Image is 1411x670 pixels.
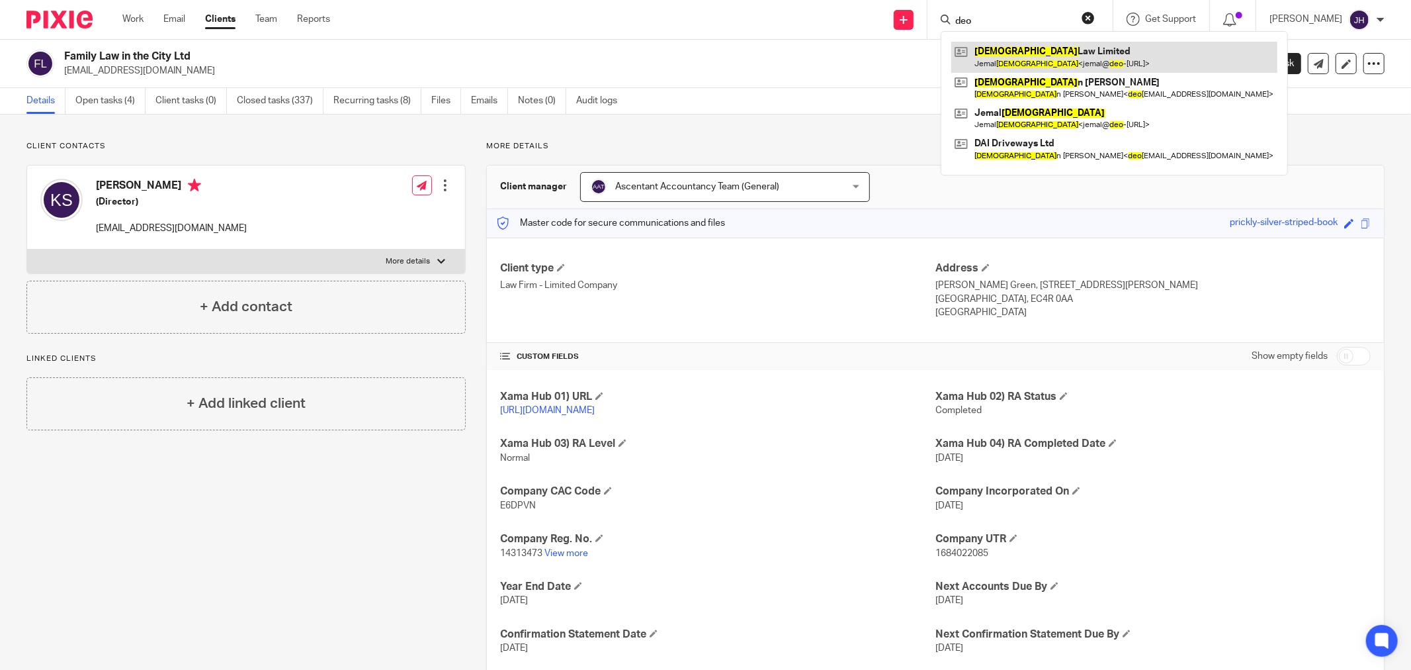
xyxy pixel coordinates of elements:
[1269,13,1342,26] p: [PERSON_NAME]
[935,390,1371,404] h4: Xama Hub 02) RA Status
[486,141,1385,152] p: More details
[500,628,935,642] h4: Confirmation Statement Date
[500,644,528,653] span: [DATE]
[500,390,935,404] h4: Xama Hub 01) URL
[155,88,227,114] a: Client tasks (0)
[1349,9,1370,30] img: svg%3E
[954,16,1073,28] input: Search
[935,406,982,415] span: Completed
[518,88,566,114] a: Notes (0)
[500,406,595,415] a: [URL][DOMAIN_NAME]
[500,501,536,510] span: E6DPVN
[500,532,935,546] h4: Company Reg. No.
[333,88,421,114] a: Recurring tasks (8)
[26,141,466,152] p: Client contacts
[500,352,935,362] h4: CUSTOM FIELDS
[1082,11,1095,24] button: Clear
[935,262,1371,275] h4: Address
[26,88,65,114] a: Details
[935,549,988,558] span: 1684022085
[64,64,1205,77] p: [EMAIL_ADDRESS][DOMAIN_NAME]
[1230,216,1338,231] div: prickly-silver-striped-book
[471,88,508,114] a: Emails
[386,256,431,267] p: More details
[935,532,1371,546] h4: Company UTR
[237,88,323,114] a: Closed tasks (337)
[500,549,542,558] span: 14313473
[935,306,1371,319] p: [GEOGRAPHIC_DATA]
[1252,350,1328,363] label: Show empty fields
[500,180,567,193] h3: Client manager
[497,216,725,230] p: Master code for secure communications and files
[122,13,144,26] a: Work
[26,11,93,28] img: Pixie
[96,222,247,235] p: [EMAIL_ADDRESS][DOMAIN_NAME]
[40,179,83,221] img: svg%3E
[935,580,1371,594] h4: Next Accounts Due By
[500,279,935,292] p: Law Firm - Limited Company
[576,88,627,114] a: Audit logs
[500,485,935,499] h4: Company CAC Code
[935,501,963,510] span: [DATE]
[615,182,779,191] span: Ascentant Accountancy Team (General)
[935,628,1371,642] h4: Next Confirmation Statement Due By
[500,580,935,594] h4: Year End Date
[96,195,247,209] h5: (Director)
[935,279,1371,292] p: [PERSON_NAME] Green, [STREET_ADDRESS][PERSON_NAME]
[205,13,235,26] a: Clients
[1145,15,1196,24] span: Get Support
[297,13,330,26] a: Reports
[188,179,201,192] i: Primary
[935,293,1371,306] p: [GEOGRAPHIC_DATA], EC4R 0AA
[26,50,54,77] img: svg%3E
[500,437,935,451] h4: Xama Hub 03) RA Level
[96,179,247,195] h4: [PERSON_NAME]
[200,297,292,317] h4: + Add contact
[591,179,607,195] img: svg%3E
[935,485,1371,499] h4: Company Incorporated On
[935,644,963,653] span: [DATE]
[500,262,935,275] h4: Client type
[163,13,185,26] a: Email
[500,596,528,605] span: [DATE]
[26,354,466,364] p: Linked clients
[64,50,976,64] h2: Family Law in the City Ltd
[255,13,277,26] a: Team
[431,88,461,114] a: Files
[75,88,146,114] a: Open tasks (4)
[935,454,963,463] span: [DATE]
[544,549,588,558] a: View more
[187,393,306,414] h4: + Add linked client
[935,437,1371,451] h4: Xama Hub 04) RA Completed Date
[935,596,963,605] span: [DATE]
[500,454,530,463] span: Normal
